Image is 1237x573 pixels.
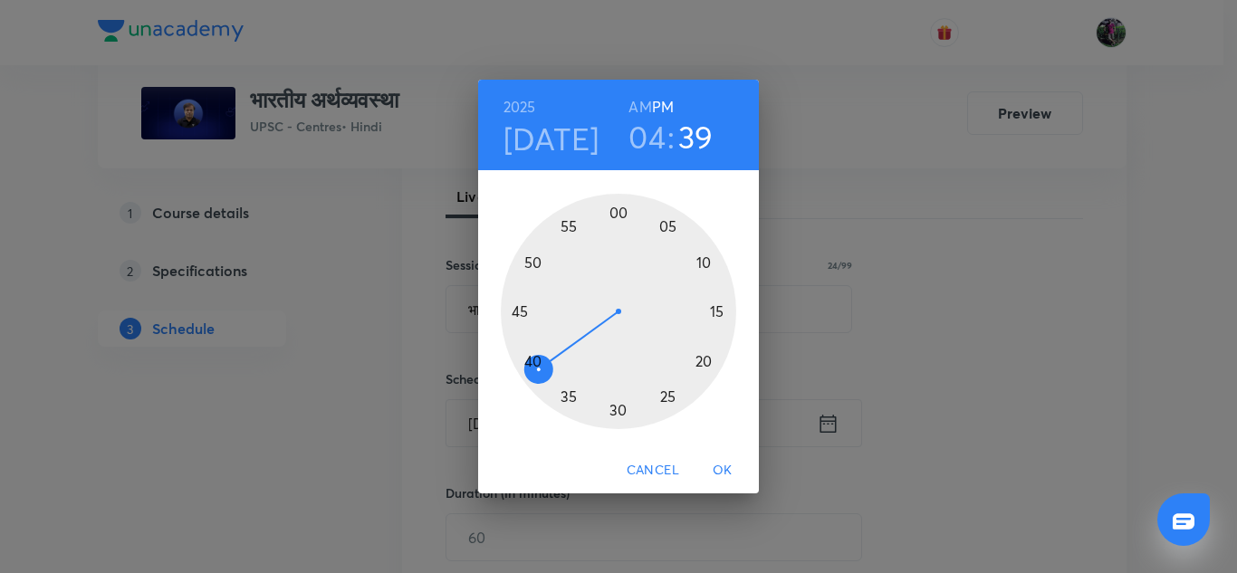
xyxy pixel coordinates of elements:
[628,118,666,156] button: 04
[678,118,714,156] button: 39
[694,454,752,487] button: OK
[652,94,674,119] button: PM
[627,459,679,482] span: Cancel
[701,459,744,482] span: OK
[503,94,536,119] button: 2025
[667,118,675,156] h3: :
[619,454,686,487] button: Cancel
[503,119,599,158] button: [DATE]
[628,94,651,119] button: AM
